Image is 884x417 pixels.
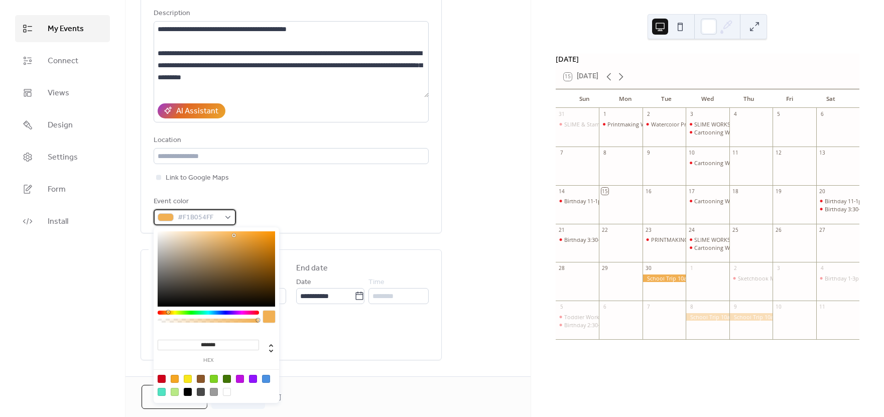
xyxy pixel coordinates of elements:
[15,176,110,203] a: Form
[236,375,244,383] div: #BD10E0
[694,120,789,128] div: SLIME WORKSHOP 10:30am-12:00pm
[223,375,231,383] div: #417505
[223,388,231,396] div: #FFFFFF
[556,120,599,128] div: SLIME & Stamping 11:00am-12:30pm
[687,89,728,108] div: Wed
[601,188,608,195] div: 15
[556,321,599,329] div: Birthday 2:30-4:30pm
[184,388,192,396] div: #000000
[154,8,427,20] div: Description
[694,244,784,251] div: Cartooning Workshop 4:30-6:00pm
[171,375,179,383] div: #F5A623
[694,159,784,167] div: Cartooning Workshop 4:30-6:00pm
[732,265,739,272] div: 2
[601,226,608,233] div: 22
[775,188,782,195] div: 19
[686,120,729,128] div: SLIME WORKSHOP 10:30am-12:00pm
[825,197,867,205] div: Birthday 11-1pm
[645,304,652,311] div: 7
[605,89,646,108] div: Mon
[686,244,729,251] div: Cartooning Workshop 4:30-6:00pm
[564,197,606,205] div: Birthday 11-1pm
[775,226,782,233] div: 26
[651,236,767,243] div: PRINTMAKING WORKSHOP 10:30am-12:00pm
[645,188,652,195] div: 16
[249,375,257,383] div: #9013FE
[729,274,773,282] div: Sketchbook Making Workshop 10:30am-12:30pm
[564,236,618,243] div: Birthday 3:30-5:30pm
[645,111,652,118] div: 2
[558,188,565,195] div: 14
[694,236,789,243] div: SLIME WORKSHOP 10:30am-12:00pm
[694,197,784,205] div: Cartooning Workshop 4:30-6:00pm
[558,304,565,311] div: 5
[178,212,220,224] span: #F1B054FF
[643,274,686,282] div: School Trip 10am-12pm
[688,304,695,311] div: 8
[48,119,73,131] span: Design
[738,274,864,282] div: Sketchbook Making Workshop 10:30am-12:30pm
[601,111,608,118] div: 1
[694,128,784,136] div: Cartooning Workshop 4:30-6:00pm
[15,79,110,106] a: Views
[296,276,311,289] span: Date
[601,304,608,311] div: 6
[142,385,207,409] button: Cancel
[564,89,605,108] div: Sun
[262,375,270,383] div: #4A90E2
[816,205,859,213] div: Birthday 3:30-5:30pm
[651,120,759,128] div: Watercolor Printmaking 10:00am-11:30pm
[158,388,166,396] div: #50E3C2
[688,111,695,118] div: 3
[825,205,879,213] div: Birthday 3:30-5:30pm
[197,375,205,383] div: #8B572A
[210,388,218,396] div: #9B9B9B
[368,276,385,289] span: Time
[166,172,229,184] span: Link to Google Maps
[210,375,218,383] div: #7ED321
[48,216,68,228] span: Install
[686,197,729,205] div: Cartooning Workshop 4:30-6:00pm
[643,120,686,128] div: Watercolor Printmaking 10:00am-11:30pm
[158,375,166,383] div: #D0021B
[732,226,739,233] div: 25
[732,188,739,195] div: 18
[645,149,652,156] div: 9
[15,111,110,138] a: Design
[607,120,713,128] div: Printmaking Workshop 10:00am-11:30am
[688,149,695,156] div: 10
[564,120,658,128] div: SLIME & Stamping 11:00am-12:30pm
[158,358,259,363] label: hex
[184,375,192,383] div: #F8E71C
[158,103,225,118] button: AI Assistant
[686,236,729,243] div: SLIME WORKSHOP 10:30am-12:00pm
[48,184,66,196] span: Form
[688,265,695,272] div: 1
[601,149,608,156] div: 8
[171,388,179,396] div: #B8E986
[816,274,859,282] div: Birthday 1-3pm
[601,265,608,272] div: 29
[728,89,769,108] div: Thu
[154,134,427,147] div: Location
[15,47,110,74] a: Connect
[729,313,773,321] div: School Trip 10am-12pm
[688,188,695,195] div: 17
[48,55,78,67] span: Connect
[15,208,110,235] a: Install
[825,274,864,282] div: Birthday 1-3pm
[296,262,328,274] div: End date
[775,304,782,311] div: 10
[819,226,826,233] div: 27
[48,152,78,164] span: Settings
[556,197,599,205] div: Birthday 11-1pm
[558,111,565,118] div: 31
[819,265,826,272] div: 4
[686,159,729,167] div: Cartooning Workshop 4:30-6:00pm
[15,15,110,42] a: My Events
[197,388,205,396] div: #4A4A4A
[556,313,599,321] div: Toddler Workshop 9:30-11:00am
[775,265,782,272] div: 3
[176,105,218,117] div: AI Assistant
